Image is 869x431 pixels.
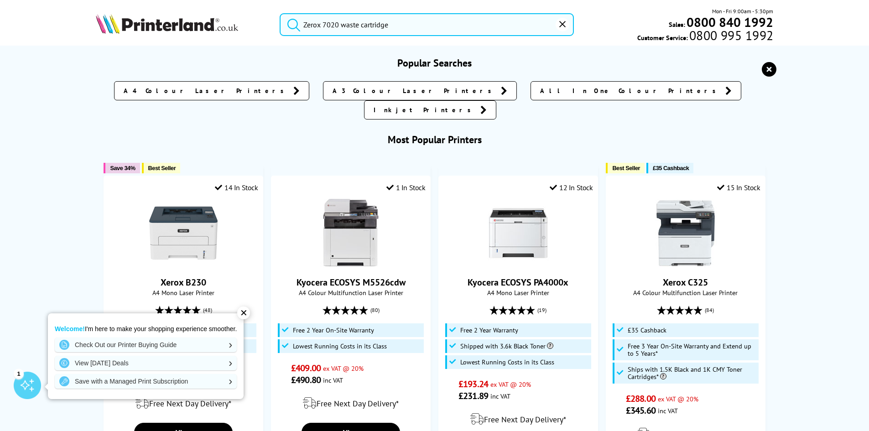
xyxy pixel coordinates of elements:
span: Lowest Running Costs in its Class [460,358,554,366]
h3: Most Popular Printers [96,133,774,146]
span: ex VAT @ 20% [490,380,531,389]
div: modal_delivery [276,390,425,416]
strong: Welcome! [55,325,85,332]
div: 14 In Stock [215,183,258,192]
a: A4 Colour Laser Printers [114,81,309,100]
span: inc VAT [658,406,678,415]
div: 15 In Stock [717,183,760,192]
div: modal_delivery [109,390,258,416]
span: A4 Colour Laser Printers [124,86,289,95]
span: £35 Cashback [653,165,689,171]
span: Free 2 Year On-Site Warranty [293,327,374,334]
span: 0800 995 1992 [688,31,773,40]
a: All In One Colour Printers [531,81,741,100]
a: Xerox C325 [663,276,708,288]
a: Printerland Logo [96,14,269,36]
button: Save 34% [104,163,140,173]
span: (48) [203,301,212,319]
span: Inkjet Printers [374,105,476,114]
div: 1 [14,369,24,379]
span: Save 34% [110,165,135,171]
div: ✕ [237,306,250,319]
span: A4 Colour Multifunction Laser Printer [611,288,760,297]
img: Kyocera ECOSYS M5526cdw [317,199,385,267]
span: A4 Mono Laser Printer [109,288,258,297]
span: Sales: [669,20,685,29]
span: Free 3 Year On-Site Warranty and Extend up to 5 Years* [628,343,757,357]
a: A3 Colour Laser Printers [323,81,517,100]
a: Kyocera ECOSYS M5526cdw [317,260,385,269]
div: 12 In Stock [550,183,593,192]
span: Free 2 Year Warranty [460,327,518,334]
span: (84) [705,301,714,319]
a: Xerox C325 [651,260,720,269]
span: ex VAT @ 20% [658,395,698,403]
a: Inkjet Printers [364,100,496,119]
img: Printerland Logo [96,14,238,34]
b: 0800 840 1992 [687,14,773,31]
div: 1 In Stock [386,183,426,192]
span: inc VAT [490,392,510,400]
span: (80) [370,301,380,319]
span: Best Seller [612,165,640,171]
a: Kyocera ECOSYS PA4000x [484,260,552,269]
button: Best Seller [142,163,181,173]
img: Kyocera ECOSYS PA4000x [484,199,552,267]
img: Xerox B230 [149,199,218,267]
span: £288.00 [626,393,656,405]
span: A4 Mono Laser Printer [443,288,593,297]
a: Kyocera ECOSYS PA4000x [468,276,568,288]
h3: Popular Searches [96,57,774,69]
span: Lowest Running Costs in its Class [293,343,387,350]
button: £35 Cashback [646,163,693,173]
span: All In One Colour Printers [540,86,721,95]
span: (19) [537,301,546,319]
span: £35 Cashback [628,327,666,334]
a: View [DATE] Deals [55,356,237,370]
span: inc VAT [323,376,343,384]
span: £345.60 [626,405,656,416]
a: Check Out our Printer Buying Guide [55,338,237,352]
span: Best Seller [148,165,176,171]
span: £409.00 [291,362,321,374]
button: Best Seller [606,163,645,173]
a: Save with a Managed Print Subscription [55,374,237,389]
span: Mon - Fri 9:00am - 5:30pm [712,7,773,16]
span: Shipped with 3.6k Black Toner [460,343,553,350]
span: Ships with 1.5K Black and 1K CMY Toner Cartridges* [628,366,757,380]
a: Kyocera ECOSYS M5526cdw [297,276,406,288]
span: A3 Colour Laser Printers [333,86,496,95]
span: A4 Colour Multifunction Laser Printer [276,288,425,297]
span: £193.24 [458,378,488,390]
p: I'm here to make your shopping experience smoother. [55,325,237,333]
a: Xerox B230 [149,260,218,269]
span: £231.89 [458,390,488,402]
span: ex VAT @ 20% [323,364,364,373]
a: 0800 840 1992 [685,18,773,26]
img: Xerox C325 [651,199,720,267]
span: Customer Service: [637,31,773,42]
span: £490.80 [291,374,321,386]
input: Search product or brand [280,13,574,36]
a: Xerox B230 [161,276,206,288]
